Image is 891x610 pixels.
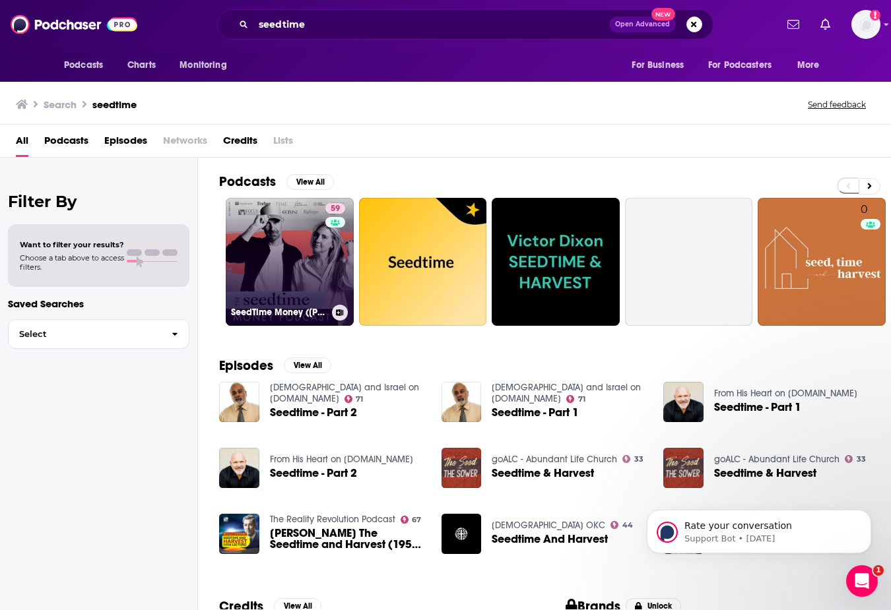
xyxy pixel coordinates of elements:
[273,130,293,157] span: Lists
[270,407,357,418] a: Seedtime - Part 2
[870,10,880,20] svg: Add a profile image
[851,10,880,39] img: User Profile
[492,520,605,531] a: New Song Church OKC
[492,534,608,545] a: Seedtime And Harvest
[16,130,28,157] a: All
[270,514,395,525] a: The Reality Revolution Podcast
[782,13,805,36] a: Show notifications dropdown
[788,53,836,78] button: open menu
[663,382,704,422] img: Seedtime - Part 1
[627,482,891,574] iframe: Intercom notifications message
[578,396,585,402] span: 71
[286,174,334,190] button: View All
[219,448,259,488] img: Seedtime - Part 2
[622,455,643,463] a: 33
[714,388,857,399] a: From His Heart on Oneplace.com
[223,130,257,157] a: Credits
[8,297,189,310] p: Saved Searches
[219,173,276,190] h2: Podcasts
[20,240,124,249] span: Want to filter your results?
[284,357,331,373] button: View All
[270,454,413,465] a: From His Heart on Oneplace.com
[622,53,700,78] button: open menu
[9,330,161,338] span: Select
[851,10,880,39] span: Logged in as shcarlos
[217,9,713,40] div: Search podcasts, credits, & more...
[231,307,327,318] h3: SeedTime Money ([PERSON_NAME] living & Personal Finances)
[615,21,670,28] span: Open Advanced
[412,517,421,523] span: 67
[270,382,419,404] a: Holy Scriptures and Israel on Oneplace.com
[566,395,585,403] a: 71
[442,448,482,488] a: Seedtime & Harvest
[622,522,633,528] span: 44
[44,98,77,111] h3: Search
[634,456,643,462] span: 33
[219,514,259,554] img: Neville Goddard The Seedtime and Harvest (1956 Lecture)
[64,56,103,75] span: Podcasts
[708,56,772,75] span: For Podcasters
[815,13,836,36] a: Show notifications dropdown
[270,468,357,479] a: Seedtime - Part 2
[253,14,609,35] input: Search podcasts, credits, & more...
[758,198,886,326] a: 0
[170,53,244,78] button: open menu
[845,455,866,463] a: 33
[163,130,207,157] span: Networks
[127,56,156,75] span: Charts
[442,514,482,554] img: Seedtime And Harvest
[714,454,840,465] a: goALC - Abundant Life Church
[20,253,124,272] span: Choose a tab above to access filters.
[44,130,88,157] a: Podcasts
[219,382,259,422] img: Seedtime - Part 2
[219,357,273,374] h2: Episodes
[331,202,340,216] span: 59
[104,130,147,157] a: Episodes
[325,203,345,214] a: 59
[219,173,334,190] a: PodcastsView All
[857,456,866,462] span: 33
[632,56,684,75] span: For Business
[345,395,364,403] a: 71
[492,382,641,404] a: Holy Scriptures and Israel on Oneplace.com
[270,528,426,550] span: [PERSON_NAME] The Seedtime and Harvest (1956 Lecture)
[401,516,422,524] a: 67
[846,565,878,597] iframe: Intercom live chat
[663,448,704,488] img: Seedtime & Harvest
[270,528,426,550] a: Neville Goddard The Seedtime and Harvest (1956 Lecture)
[92,98,137,111] h3: seedtime
[492,407,579,418] a: Seedtime - Part 1
[226,198,354,326] a: 59SeedTime Money ([PERSON_NAME] living & Personal Finances)
[8,192,189,211] h2: Filter By
[442,382,482,422] img: Seedtime - Part 1
[610,521,633,529] a: 44
[180,56,226,75] span: Monitoring
[714,402,801,413] a: Seedtime - Part 1
[861,203,880,320] div: 0
[11,12,137,37] img: Podchaser - Follow, Share and Rate Podcasts
[492,468,594,479] a: Seedtime & Harvest
[714,468,816,479] a: Seedtime & Harvest
[873,565,884,576] span: 1
[700,53,791,78] button: open menu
